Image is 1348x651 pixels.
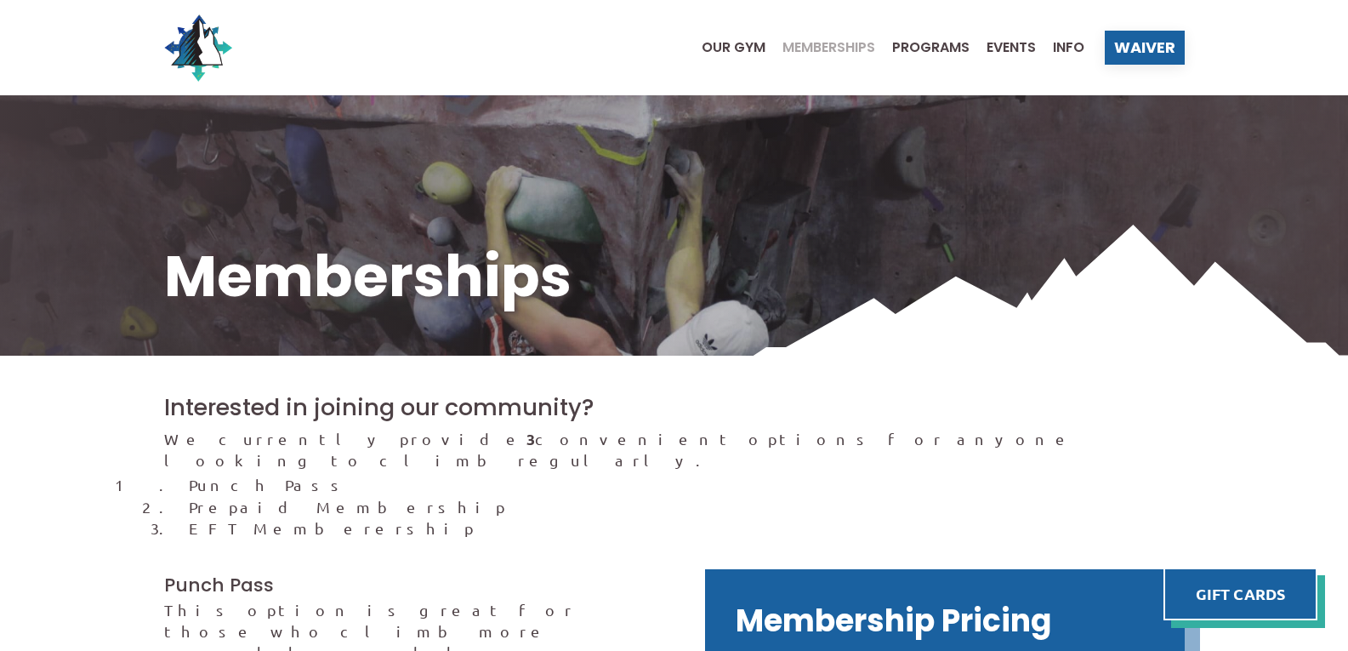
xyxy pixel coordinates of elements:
h2: Interested in joining our community? [164,391,1185,424]
li: Prepaid Membership [189,496,1184,517]
a: Waiver [1105,31,1185,65]
span: Waiver [1114,40,1175,55]
li: Punch Pass [189,474,1184,495]
span: Our Gym [702,41,765,54]
strong: 3 [526,429,535,448]
span: Events [987,41,1036,54]
h3: Punch Pass [164,573,644,598]
li: EFT Memberership [189,517,1184,539]
span: Programs [892,41,970,54]
span: Memberships [782,41,875,54]
h2: Membership Pricing [736,600,1154,642]
a: Our Gym [685,41,765,54]
img: North Wall Logo [164,14,232,82]
span: Info [1053,41,1084,54]
a: Info [1036,41,1084,54]
a: Programs [875,41,970,54]
a: Events [970,41,1036,54]
a: Memberships [765,41,875,54]
p: We currently provide convenient options for anyone looking to climb regularly. [164,428,1185,471]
